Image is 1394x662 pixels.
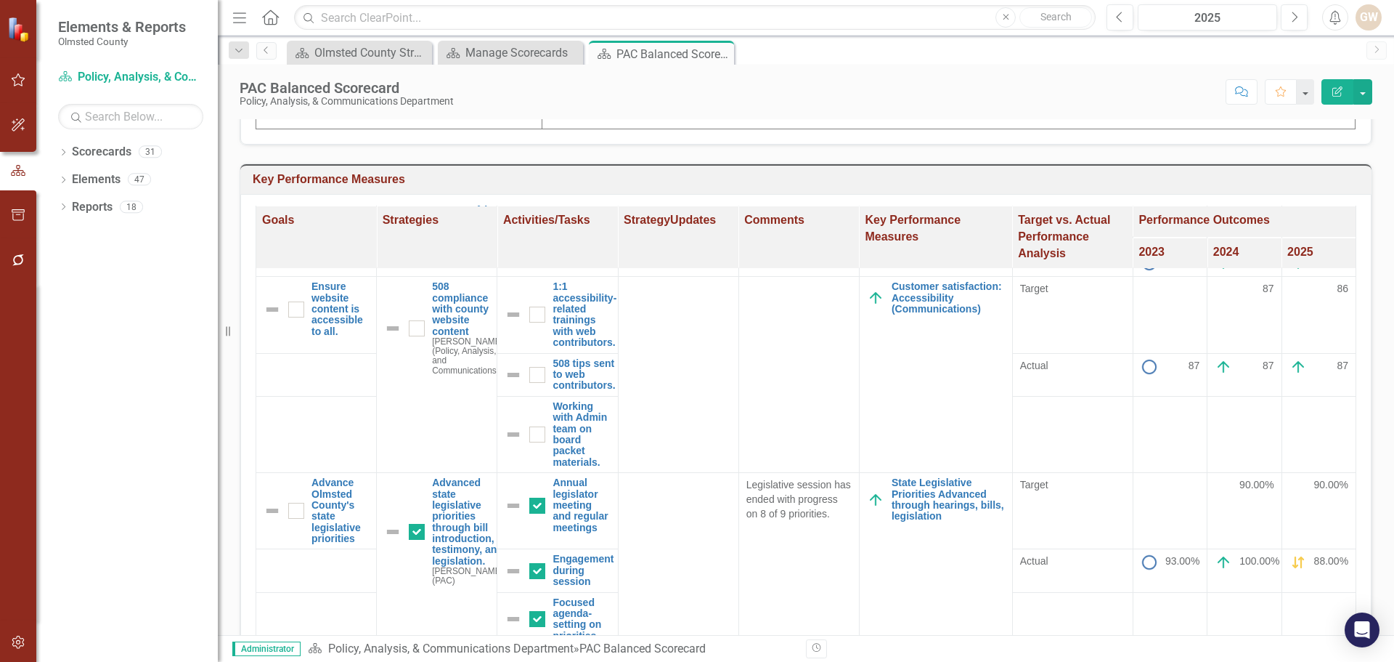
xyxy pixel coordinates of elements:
a: State Legislative Priorities Advanced through hearings, bills, legislation [892,477,1005,522]
td: Double-Click to Edit [738,277,859,473]
button: 2025 [1138,4,1277,31]
img: On Target [1215,554,1232,571]
td: Double-Click to Edit [1207,353,1281,396]
img: ClearPoint Strategy [7,16,33,41]
a: Reports [72,199,113,216]
span: Search [1040,11,1072,23]
td: Double-Click to Edit [1281,473,1356,549]
small: [PERSON_NAME] (PAC) [432,567,503,586]
span: 90.00% [1314,477,1348,492]
td: Double-Click to Edit [1207,473,1281,549]
a: Working with Admin team on board packet materials. [553,401,610,468]
span: 87 [1263,358,1274,376]
img: Not Defined [505,426,522,443]
a: Annual legislator meeting and regular meetings [553,477,610,533]
a: 1:1 accessibility-related trainings with web contributors. [553,281,616,348]
small: Olmsted County [58,36,186,47]
td: Double-Click to Edit [1133,473,1207,549]
a: Advance Olmsted County's state legislative priorities [311,477,369,544]
img: Caution [1289,554,1307,571]
div: 31 [139,146,162,158]
div: 47 [128,174,151,186]
td: Double-Click to Edit [1207,277,1281,353]
img: Not Defined [264,502,281,520]
td: Double-Click to Edit [1133,549,1207,592]
td: Double-Click to Edit [1281,549,1356,592]
td: Double-Click to Edit Right Click for Context Menu [497,473,618,549]
img: Not Defined [384,320,402,337]
span: Administrator [232,642,301,656]
div: 18 [120,201,143,213]
button: GW [1356,4,1382,31]
a: 508 tips sent to web contributors. [553,358,615,392]
div: 2025 [1143,9,1272,27]
td: Double-Click to Edit Right Click for Context Menu [497,592,618,647]
td: Double-Click to Edit [618,277,738,473]
span: Actual [1020,358,1125,373]
td: Double-Click to Edit Right Click for Context Menu [859,277,1012,473]
div: » [308,641,795,658]
span: 87 [1337,358,1348,376]
td: Double-Click to Edit [1281,353,1356,396]
a: Scorecards [72,144,131,161]
span: 90.00% [1239,477,1273,492]
span: 87 [1263,281,1274,296]
a: Policy, Analysis, & Communications Department [58,69,203,86]
a: Elements [72,171,121,188]
img: On Target [1215,358,1232,376]
a: Engagement during session [553,554,614,587]
td: Double-Click to Edit [1207,549,1281,592]
td: Double-Click to Edit Right Click for Context Menu [497,353,618,396]
span: Elements & Reports [58,18,186,36]
span: Target [1020,477,1125,492]
td: Double-Click to Edit [1012,473,1133,549]
span: 86 [1337,281,1348,296]
a: Advanced state legislative priorities through bill introduction, testimony, and legislation. [432,477,503,567]
td: Double-Click to Edit [1281,277,1356,353]
a: Focused agenda-setting on priorities [553,597,610,642]
a: Policy, Analysis, & Communications Department [328,642,574,655]
a: Customer satisfaction: Accessibility (Communications) [892,281,1005,315]
img: No Information [1141,554,1158,571]
h3: Key Performance Measures [253,173,1364,186]
button: Search [1019,7,1092,28]
input: Search ClearPoint... [294,5,1096,31]
img: On Target [867,491,884,509]
img: Not Defined [505,306,522,323]
a: Ensure website content is accessible to all. [311,281,369,337]
div: PAC Balanced Scorecard [240,80,454,96]
td: Double-Click to Edit [1133,277,1207,353]
div: PAC Balanced Scorecard [616,45,730,63]
div: Manage Scorecards [465,44,579,62]
a: 508 compliance with county website content [432,281,503,337]
span: 100.00% [1239,554,1279,571]
img: Not Defined [505,497,522,514]
img: Not Defined [384,523,402,541]
span: Actual [1020,554,1125,568]
span: Target [1020,281,1125,296]
td: Double-Click to Edit Right Click for Context Menu [497,549,618,592]
img: Not Defined [505,366,522,384]
td: Double-Click to Edit [1012,353,1133,396]
div: Policy, Analysis, & Communications Department [240,96,454,107]
span: 87 [1189,358,1200,376]
img: On Target [1289,358,1307,376]
td: Double-Click to Edit Right Click for Context Menu [377,277,497,473]
small: [PERSON_NAME] (Policy, Analysis, and Communications) [432,337,503,375]
td: Double-Click to Edit Right Click for Context Menu [497,277,618,353]
td: Double-Click to Edit [1012,277,1133,353]
a: Olmsted County Strategic Plan [290,44,428,62]
div: PAC Balanced Scorecard [579,642,706,655]
td: Double-Click to Edit Right Click for Context Menu [256,277,377,353]
div: Olmsted County Strategic Plan [314,44,428,62]
img: No Information [1141,358,1158,376]
img: Not Defined [505,562,522,580]
span: 93.00% [1165,554,1199,571]
td: Double-Click to Edit Right Click for Context Menu [256,473,377,549]
td: Double-Click to Edit [1012,549,1133,592]
img: On Target [867,289,884,307]
td: Double-Click to Edit Right Click for Context Menu [497,396,618,472]
a: Manage Scorecards [441,44,579,62]
span: 88.00% [1314,554,1348,571]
